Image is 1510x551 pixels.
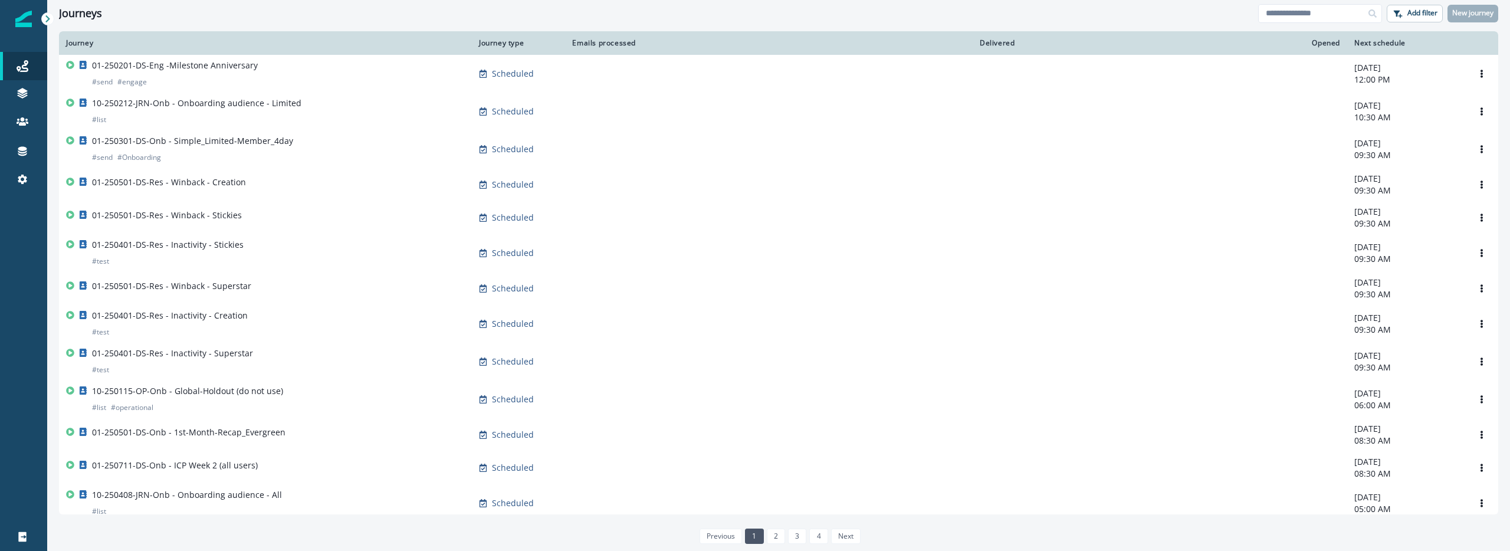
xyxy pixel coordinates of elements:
[59,381,1498,418] a: 10-250115-OP-Onb - Global-Holdout (do not use)#list#operationalScheduled-[DATE]06:00 AMOptions
[1354,206,1458,218] p: [DATE]
[92,280,251,292] p: 01-250501-DS-Res - Winback - Superstar
[59,93,1498,130] a: 10-250212-JRN-Onb - Onboarding audience - Limited#listScheduled-[DATE]10:30 AMOptions
[92,97,301,109] p: 10-250212-JRN-Onb - Onboarding audience - Limited
[117,76,147,88] p: # engage
[492,356,534,368] p: Scheduled
[92,460,258,471] p: 01-250711-DS-Onb - ICP Week 2 (all users)
[697,529,861,544] ul: Pagination
[59,130,1498,168] a: 01-250301-DS-Onb - Simple_Limited-Member_4day#send#OnboardingScheduled-[DATE]09:30 AMOptions
[92,427,285,438] p: 01-250501-DS-Onb - 1st-Month-Recap_Evergreen
[492,283,534,294] p: Scheduled
[59,55,1498,93] a: 01-250201-DS-Eng -Milestone Anniversary#send#engageScheduled-[DATE]12:00 PMOptions
[92,176,246,188] p: 01-250501-DS-Res - Winback - Creation
[92,364,109,376] p: # test
[92,60,258,71] p: 01-250201-DS-Eng -Milestone Anniversary
[1354,288,1458,300] p: 09:30 AM
[1354,253,1458,265] p: 09:30 AM
[59,168,1498,201] a: 01-250501-DS-Res - Winback - CreationScheduled-[DATE]09:30 AMOptions
[1354,241,1458,253] p: [DATE]
[59,234,1498,272] a: 01-250401-DS-Res - Inactivity - Stickies#testScheduled-[DATE]09:30 AMOptions
[59,418,1498,451] a: 01-250501-DS-Onb - 1st-Month-Recap_EvergreenScheduled-[DATE]08:30 AMOptions
[92,402,106,414] p: # list
[1354,491,1458,503] p: [DATE]
[492,393,534,405] p: Scheduled
[492,462,534,474] p: Scheduled
[59,305,1498,343] a: 01-250401-DS-Res - Inactivity - Creation#testScheduled-[DATE]09:30 AMOptions
[1354,38,1458,48] div: Next schedule
[1472,353,1491,370] button: Options
[1472,494,1491,512] button: Options
[492,247,534,259] p: Scheduled
[1354,62,1458,74] p: [DATE]
[1354,137,1458,149] p: [DATE]
[492,143,534,155] p: Scheduled
[1354,185,1458,196] p: 09:30 AM
[1354,468,1458,480] p: 08:30 AM
[92,347,253,359] p: 01-250401-DS-Res - Inactivity - Superstar
[59,451,1498,484] a: 01-250711-DS-Onb - ICP Week 2 (all users)Scheduled-[DATE]08:30 AMOptions
[1354,100,1458,111] p: [DATE]
[92,209,242,221] p: 01-250501-DS-Res - Winback - Stickies
[831,529,861,544] a: Next page
[92,239,244,251] p: 01-250401-DS-Res - Inactivity - Stickies
[492,212,534,224] p: Scheduled
[492,68,534,80] p: Scheduled
[92,76,113,88] p: # send
[1387,5,1443,22] button: Add filter
[92,489,282,501] p: 10-250408-JRN-Onb - Onboarding audience - All
[1472,459,1491,477] button: Options
[1354,324,1458,336] p: 09:30 AM
[479,38,553,48] div: Journey type
[92,506,106,517] p: # list
[59,272,1498,305] a: 01-250501-DS-Res - Winback - SuperstarScheduled-[DATE]09:30 AMOptions
[1354,312,1458,324] p: [DATE]
[809,529,828,544] a: Page 4
[59,7,102,20] h1: Journeys
[1029,38,1340,48] div: Opened
[1472,65,1491,83] button: Options
[767,529,785,544] a: Page 2
[59,201,1498,234] a: 01-250501-DS-Res - Winback - StickiesScheduled-[DATE]09:30 AMOptions
[92,310,248,322] p: 01-250401-DS-Res - Inactivity - Creation
[92,135,293,147] p: 01-250301-DS-Onb - Simple_Limited-Member_4day
[1447,5,1498,22] button: New journey
[492,497,534,509] p: Scheduled
[1472,103,1491,120] button: Options
[492,179,534,191] p: Scheduled
[1354,111,1458,123] p: 10:30 AM
[1354,388,1458,399] p: [DATE]
[650,38,1015,48] div: Delivered
[92,255,109,267] p: # test
[1354,399,1458,411] p: 06:00 AM
[1354,362,1458,373] p: 09:30 AM
[1472,315,1491,333] button: Options
[1472,280,1491,297] button: Options
[92,385,283,397] p: 10-250115-OP-Onb - Global-Holdout (do not use)
[15,11,32,27] img: Inflection
[567,38,636,48] div: Emails processed
[1472,426,1491,444] button: Options
[59,484,1498,522] a: 10-250408-JRN-Onb - Onboarding audience - All#listScheduled-[DATE]05:00 AMOptions
[1472,244,1491,262] button: Options
[1354,218,1458,229] p: 09:30 AM
[1407,9,1437,17] p: Add filter
[92,114,106,126] p: # list
[492,318,534,330] p: Scheduled
[1472,140,1491,158] button: Options
[492,106,534,117] p: Scheduled
[1354,456,1458,468] p: [DATE]
[1354,423,1458,435] p: [DATE]
[1354,149,1458,161] p: 09:30 AM
[1354,503,1458,515] p: 05:00 AM
[492,429,534,441] p: Scheduled
[1472,176,1491,193] button: Options
[111,402,153,414] p: # operational
[1452,9,1493,17] p: New journey
[117,152,161,163] p: # Onboarding
[1354,74,1458,86] p: 12:00 PM
[66,38,465,48] div: Journey
[1354,435,1458,447] p: 08:30 AM
[745,529,763,544] a: Page 1 is your current page
[788,529,806,544] a: Page 3
[92,152,113,163] p: # send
